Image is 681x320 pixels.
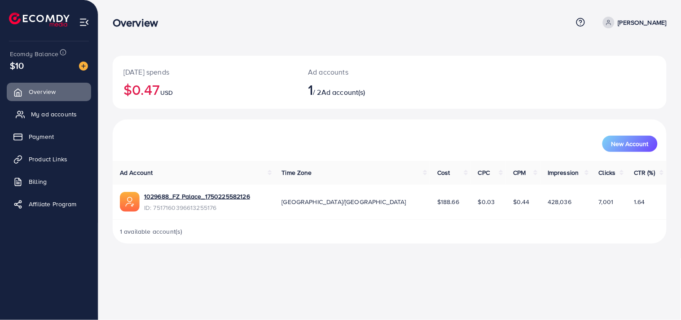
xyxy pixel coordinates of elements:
span: 1 available account(s) [120,227,183,236]
span: 7,001 [599,197,614,206]
a: Product Links [7,150,91,168]
span: CPM [513,168,526,177]
span: New Account [611,141,649,147]
button: New Account [602,136,658,152]
img: logo [9,13,70,27]
span: $0.03 [478,197,495,206]
span: [GEOGRAPHIC_DATA]/[GEOGRAPHIC_DATA] [282,197,407,206]
span: Overview [29,87,56,96]
a: Billing [7,173,91,191]
img: ic-ads-acc.e4c84228.svg [120,192,140,212]
span: 1 [308,79,313,100]
span: My ad accounts [31,110,77,119]
span: Impression [548,168,579,177]
p: [PERSON_NAME] [618,17,667,28]
a: 1029688_FZ Palace_1750225582126 [144,192,250,201]
h2: $0.47 [123,81,286,98]
a: Payment [7,128,91,146]
span: Cost [437,168,450,177]
h3: Overview [113,16,165,29]
span: Time Zone [282,168,312,177]
span: $10 [10,59,24,72]
span: 1.64 [634,197,645,206]
span: Affiliate Program [29,200,77,209]
iframe: Chat [643,280,674,313]
span: CPC [478,168,490,177]
a: Overview [7,83,91,101]
span: 428,036 [548,197,571,206]
span: $188.66 [437,197,459,206]
img: menu [79,17,89,27]
a: My ad accounts [7,105,91,123]
span: Ecomdy Balance [10,49,58,58]
span: ID: 7517160396613255176 [144,203,250,212]
span: Billing [29,177,47,186]
span: USD [160,88,173,97]
span: Product Links [29,155,67,164]
a: [PERSON_NAME] [599,17,667,28]
span: $0.44 [513,197,530,206]
p: Ad accounts [308,67,425,77]
span: Ad account(s) [321,87,365,97]
h2: / 2 [308,81,425,98]
span: Clicks [599,168,616,177]
span: Payment [29,132,54,141]
span: CTR (%) [634,168,655,177]
img: image [79,62,88,71]
p: [DATE] spends [123,67,286,77]
a: Affiliate Program [7,195,91,213]
span: Ad Account [120,168,153,177]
